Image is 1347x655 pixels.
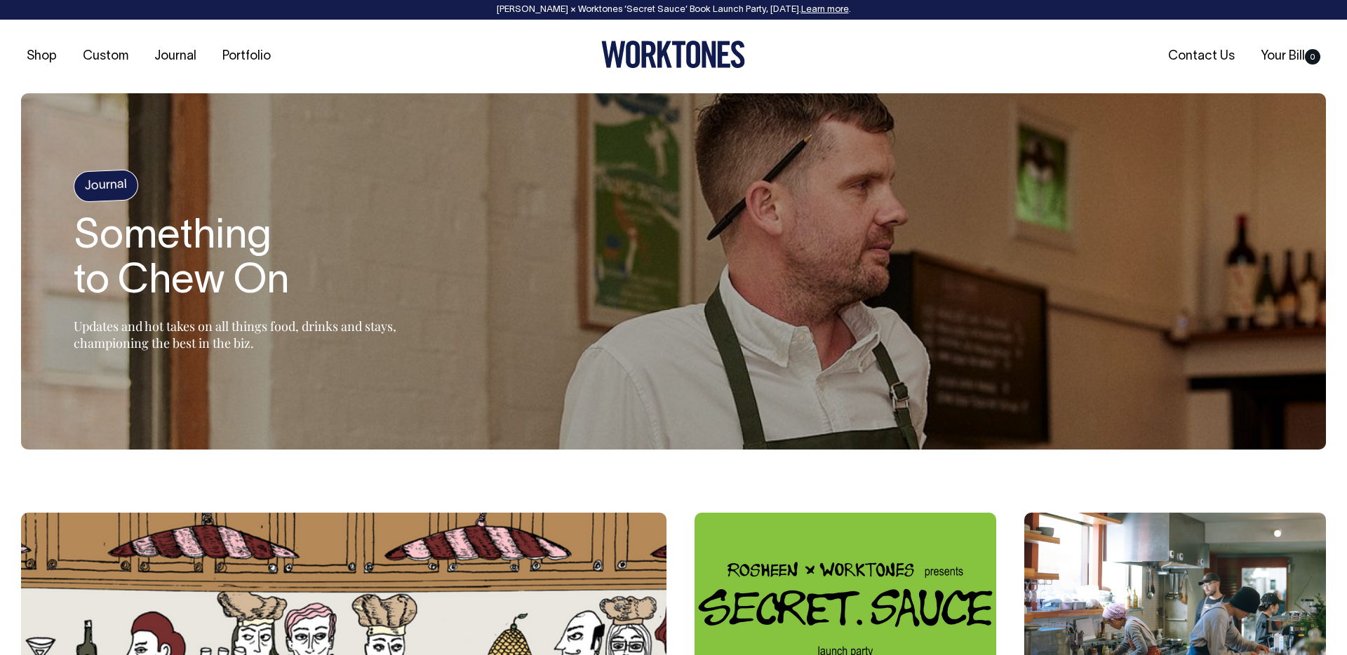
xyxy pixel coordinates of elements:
a: Contact Us [1162,45,1240,68]
a: Journal [149,45,202,68]
a: Your Bill0 [1255,45,1326,68]
h4: Journal [73,170,139,203]
a: Learn more [801,6,849,14]
a: Shop [21,45,62,68]
a: Portfolio [217,45,276,68]
div: [PERSON_NAME] × Worktones ‘Secret Sauce’ Book Launch Party, [DATE]. . [14,5,1333,15]
a: Custom [77,45,134,68]
h1: Something to Chew On [74,215,424,305]
p: Updates and hot takes on all things food, drinks and stays, championing the best in the biz. [74,318,424,351]
span: 0 [1305,49,1320,65]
